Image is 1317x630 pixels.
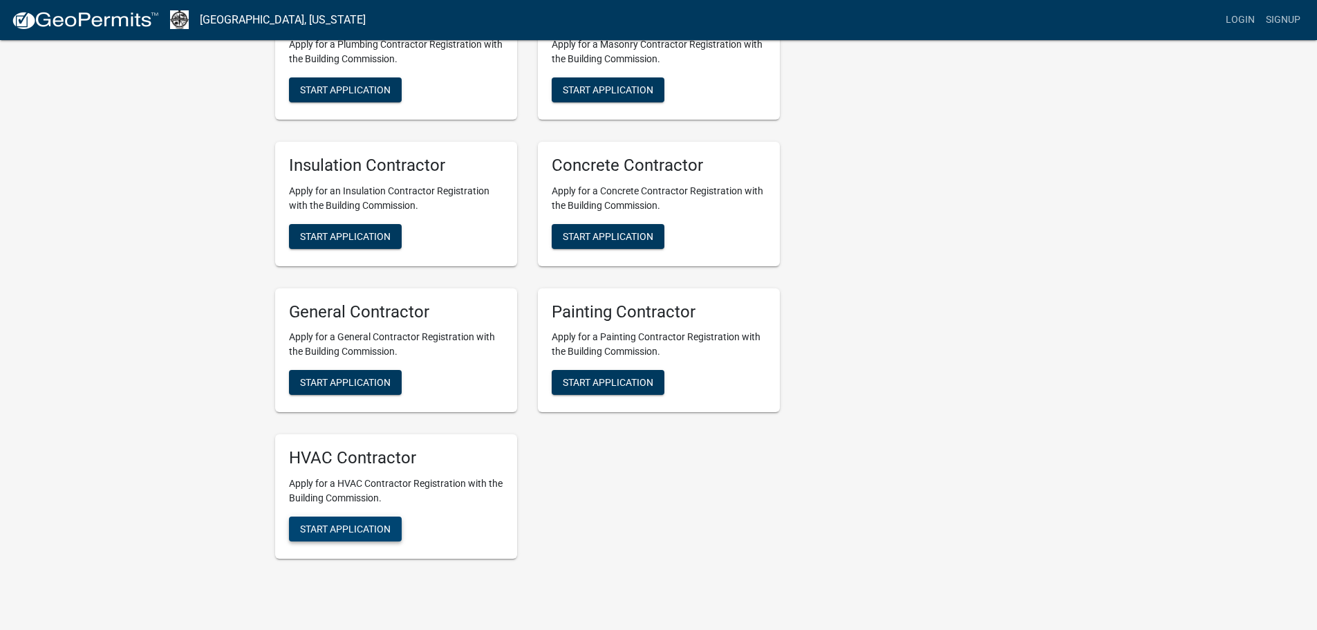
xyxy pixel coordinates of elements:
[300,230,391,241] span: Start Application
[289,448,503,468] h5: HVAC Contractor
[289,476,503,506] p: Apply for a HVAC Contractor Registration with the Building Commission.
[289,156,503,176] h5: Insulation Contractor
[289,370,402,395] button: Start Application
[552,370,664,395] button: Start Application
[563,84,653,95] span: Start Application
[300,377,391,388] span: Start Application
[563,377,653,388] span: Start Application
[563,230,653,241] span: Start Application
[289,184,503,213] p: Apply for an Insulation Contractor Registration with the Building Commission.
[300,524,391,535] span: Start Application
[552,77,664,102] button: Start Application
[552,302,766,322] h5: Painting Contractor
[552,156,766,176] h5: Concrete Contractor
[1220,7,1260,33] a: Login
[289,224,402,249] button: Start Application
[289,517,402,541] button: Start Application
[300,84,391,95] span: Start Application
[200,8,366,32] a: [GEOGRAPHIC_DATA], [US_STATE]
[170,10,189,29] img: Newton County, Indiana
[289,302,503,322] h5: General Contractor
[552,184,766,213] p: Apply for a Concrete Contractor Registration with the Building Commission.
[552,224,664,249] button: Start Application
[289,77,402,102] button: Start Application
[552,37,766,66] p: Apply for a Masonry Contractor Registration with the Building Commission.
[289,330,503,359] p: Apply for a General Contractor Registration with the Building Commission.
[1260,7,1306,33] a: Signup
[552,330,766,359] p: Apply for a Painting Contractor Registration with the Building Commission.
[289,37,503,66] p: Apply for a Plumbing Contractor Registration with the Building Commission.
